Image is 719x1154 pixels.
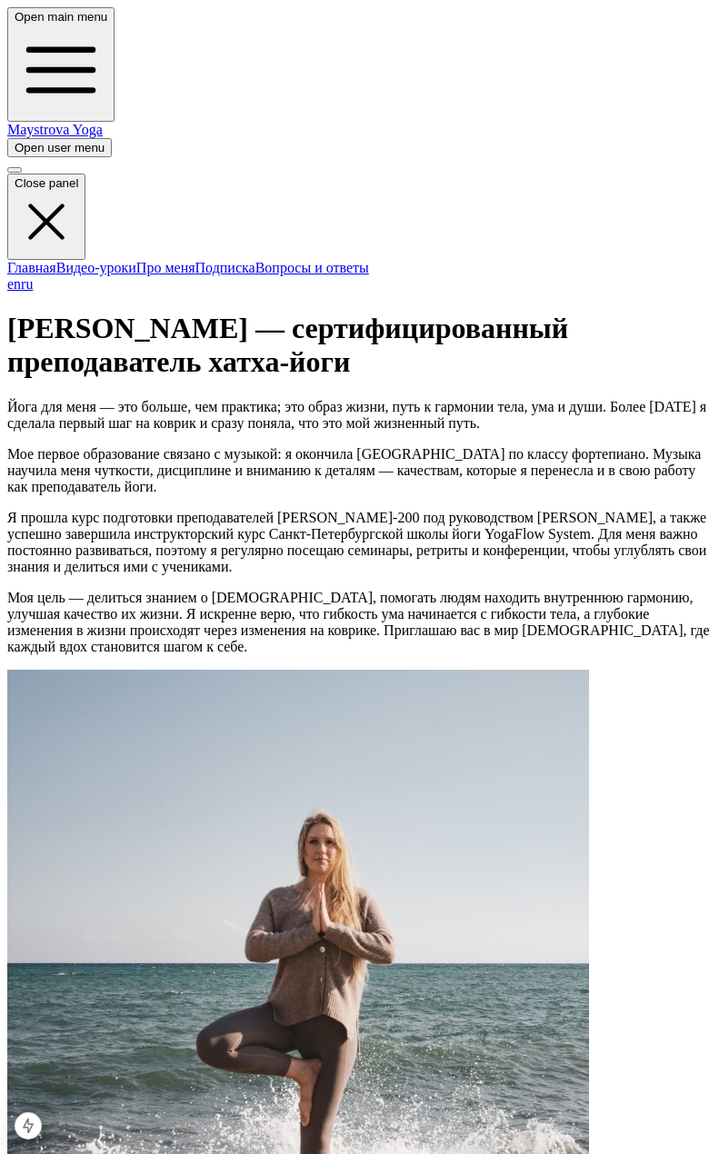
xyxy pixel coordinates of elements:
[7,260,56,275] a: Главная
[7,446,712,495] p: Мое первое образование связано с музыкой: я окончила [GEOGRAPHIC_DATA] по классу фортепиано. Музы...
[136,260,195,275] a: Про меня
[7,510,712,575] p: Я прошла курс подготовки преподавателей [PERSON_NAME]-200 под руководством [PERSON_NAME], а также...
[255,260,369,275] a: Вопросы и ответы
[7,138,112,157] button: Open user menu
[56,260,136,275] a: Видео-уроки
[195,260,255,275] a: Подписка
[7,7,115,122] button: Open main menu
[7,399,712,432] p: Йога для меня — это больше, чем практика; это образ жизни, путь к гармонии тела, ума и души. Боле...
[7,174,85,259] button: Close panel
[15,176,78,190] span: Close panel
[7,122,103,137] a: Maystrova Yoga
[15,141,105,154] span: Open user menu
[15,10,107,24] span: Open main menu
[7,276,21,292] a: en
[21,276,33,292] a: ru
[7,312,712,379] h1: [PERSON_NAME] — сертифицированный преподаватель хатха-йоги
[7,590,712,655] p: Моя цель — делиться знанием о [DEMOGRAPHIC_DATA], помогать людям находить внутреннюю гармонию, ул...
